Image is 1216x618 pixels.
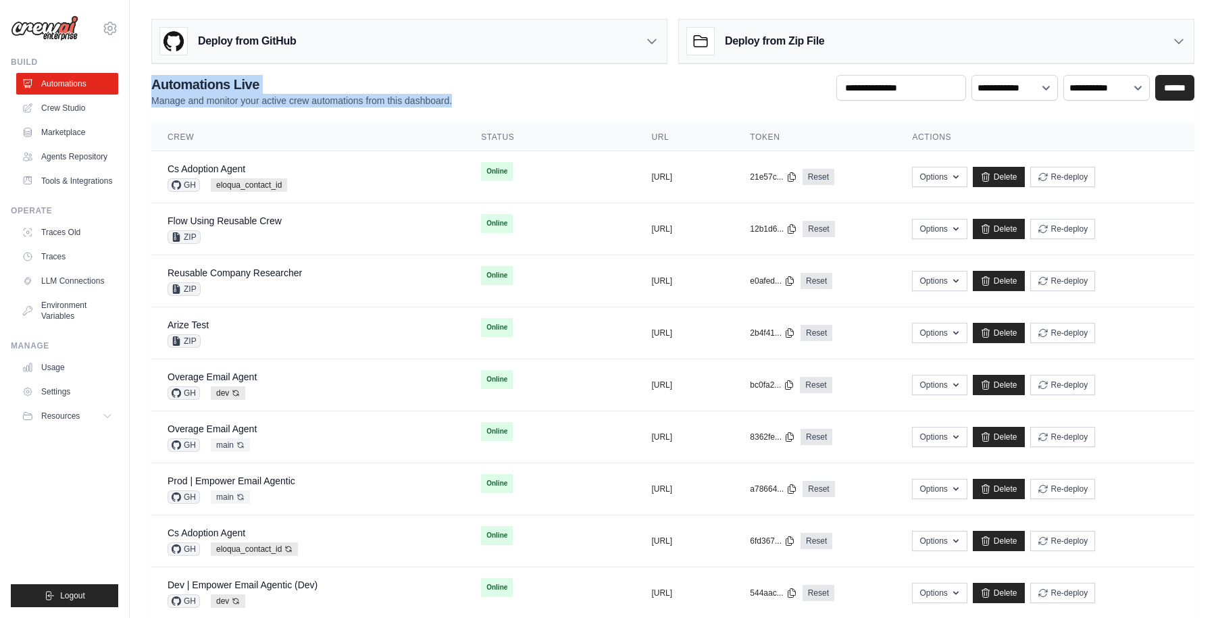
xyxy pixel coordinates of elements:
th: Status [465,124,635,151]
a: Flow Using Reusable Crew [168,215,282,226]
h2: Automations Live [151,75,452,94]
div: Operate [11,205,118,216]
a: Traces Old [16,222,118,243]
button: Re-deploy [1030,531,1096,551]
span: Online [481,578,513,597]
button: Options [912,479,967,499]
span: eloqua_contact_id [211,542,298,556]
a: Reset [803,169,834,185]
th: Actions [896,124,1194,151]
button: Re-deploy [1030,375,1096,395]
a: Delete [973,375,1025,395]
span: GH [168,542,200,556]
a: Arize Test [168,319,209,330]
a: Reset [800,377,832,393]
button: Logout [11,584,118,607]
span: Online [481,266,513,285]
button: Options [912,219,967,239]
button: 544aac... [750,588,796,598]
div: Manage [11,340,118,351]
span: Online [481,474,513,493]
span: main [211,438,250,452]
a: Delete [973,219,1025,239]
th: Crew [151,124,465,151]
th: Token [734,124,896,151]
a: Reset [801,533,832,549]
button: 12b1d6... [750,224,797,234]
img: GitHub Logo [160,28,187,55]
a: Overage Email Agent [168,371,257,382]
span: eloqua_contact_id [211,178,287,192]
a: Reset [803,481,834,497]
a: Automations [16,73,118,95]
a: Reset [801,325,832,341]
a: Reset [803,221,834,237]
a: Delete [973,479,1025,499]
button: Re-deploy [1030,219,1096,239]
a: Reset [803,585,834,601]
button: 6fd367... [750,536,795,546]
span: dev [211,386,245,400]
span: dev [211,594,245,608]
span: GH [168,490,200,504]
button: e0afed... [750,276,795,286]
a: Tools & Integrations [16,170,118,192]
a: Delete [973,323,1025,343]
span: GH [168,178,200,192]
a: Environment Variables [16,294,118,327]
a: Reset [801,273,832,289]
button: 21e57c... [750,172,796,182]
a: Cs Adoption Agent [168,163,245,174]
a: Overage Email Agent [168,423,257,434]
div: Build [11,57,118,68]
span: Online [481,526,513,545]
img: Logo [11,16,78,41]
span: Logout [60,590,85,601]
a: Dev | Empower Email Agentic (Dev) [168,580,318,590]
button: Re-deploy [1030,271,1096,291]
a: Delete [973,583,1025,603]
span: ZIP [168,230,201,244]
a: Reusable Company Researcher [168,267,302,278]
a: Crew Studio [16,97,118,119]
span: GH [168,386,200,400]
button: Options [912,271,967,291]
th: URL [635,124,734,151]
a: Delete [973,531,1025,551]
a: Marketplace [16,122,118,143]
span: ZIP [168,282,201,296]
span: Online [481,422,513,441]
a: Cs Adoption Agent [168,527,245,538]
a: Delete [973,271,1025,291]
a: Agents Repository [16,146,118,168]
button: Options [912,375,967,395]
span: Online [481,370,513,389]
button: a78664... [750,484,797,494]
a: Usage [16,357,118,378]
span: main [211,490,250,504]
button: Options [912,531,967,551]
h3: Deploy from GitHub [198,33,296,49]
button: Re-deploy [1030,167,1096,187]
a: Prod | Empower Email Agentic [168,475,295,486]
a: Settings [16,381,118,403]
span: Online [481,214,513,233]
button: Re-deploy [1030,323,1096,343]
button: bc0fa2... [750,380,794,390]
button: Options [912,427,967,447]
a: Reset [801,429,832,445]
span: GH [168,594,200,608]
button: Re-deploy [1030,479,1096,499]
button: 8362fe... [750,432,795,442]
button: Options [912,323,967,343]
span: ZIP [168,334,201,348]
span: Resources [41,411,80,421]
h3: Deploy from Zip File [725,33,824,49]
button: Resources [16,405,118,427]
button: Options [912,167,967,187]
p: Manage and monitor your active crew automations from this dashboard. [151,94,452,107]
button: 2b4f41... [750,328,795,338]
span: GH [168,438,200,452]
span: Online [481,318,513,337]
button: Options [912,583,967,603]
